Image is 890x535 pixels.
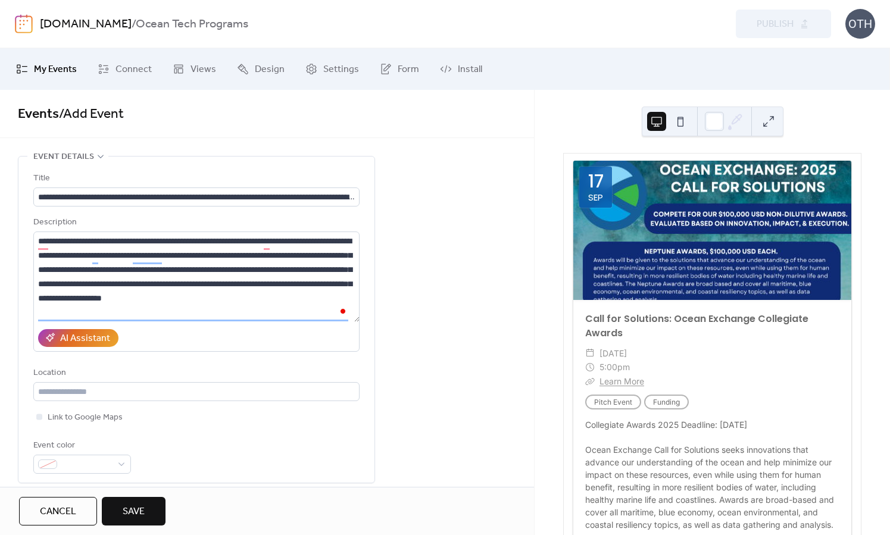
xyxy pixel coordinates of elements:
a: [DOMAIN_NAME] [40,13,132,36]
span: Connect [115,62,152,77]
span: Cancel [40,505,76,519]
b: / [132,13,136,36]
button: AI Assistant [38,329,118,347]
a: Design [228,53,293,85]
a: Settings [296,53,368,85]
a: Views [164,53,225,85]
a: Connect [89,53,161,85]
span: Save [123,505,145,519]
div: Sep [588,193,603,202]
button: Save [102,497,165,525]
span: Settings [323,62,359,77]
div: ​ [585,346,595,361]
div: ​ [585,360,595,374]
span: 5:00pm [599,360,630,374]
span: Install [458,62,482,77]
span: Link to Google Maps [48,411,123,425]
button: Cancel [19,497,97,525]
div: Description [33,215,357,230]
img: logo [15,14,33,33]
span: Event details [33,150,94,164]
a: Call for Solutions: Ocean Exchange Collegiate Awards [585,312,808,340]
a: Install [431,53,491,85]
span: Views [191,62,216,77]
div: 17 [588,173,604,190]
span: Form [398,62,419,77]
div: ​ [585,374,595,389]
div: Collegiate Awards 2025 Deadline: [DATE] Ocean Exchange Call for Solutions seeks innovations that ... [573,418,851,531]
div: OTH [845,9,875,39]
div: Location [33,366,357,380]
span: / Add Event [59,101,124,127]
a: My Events [7,53,86,85]
span: [DATE] [599,346,627,361]
span: My Events [34,62,77,77]
a: Learn More [599,376,644,386]
b: Ocean Tech Programs [136,13,248,36]
a: Form [371,53,428,85]
span: Design [255,62,285,77]
div: AI Assistant [60,331,110,346]
div: Event color [33,439,129,453]
div: Title [33,171,357,186]
textarea: To enrich screen reader interactions, please activate Accessibility in Grammarly extension settings [33,231,360,322]
a: Events [18,101,59,127]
